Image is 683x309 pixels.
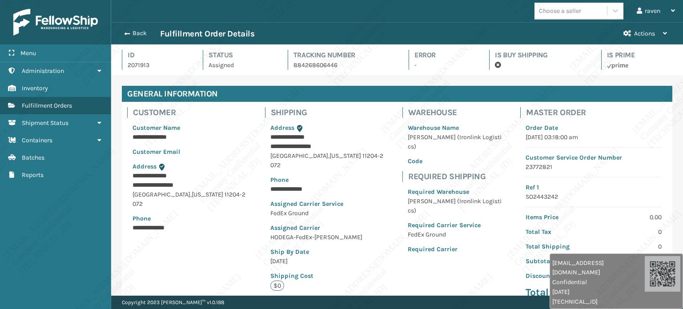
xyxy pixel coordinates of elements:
p: Customer Service Order Number [526,153,662,162]
p: Code [408,157,504,166]
span: Reports [22,171,44,179]
p: Required Warehouse [408,187,504,197]
p: Assigned Carrier Service [270,199,387,209]
p: Ref 1 [526,183,662,192]
p: Customer Email [133,147,249,157]
h4: Error [414,50,473,60]
span: Batches [22,154,44,161]
span: [GEOGRAPHIC_DATA] [133,191,190,198]
span: Inventory [22,84,48,92]
p: [PERSON_NAME] (Ironlink Logistics) [408,197,504,215]
p: 2071913 [128,60,187,70]
p: FedEx Ground [270,209,387,218]
p: Assigned Carrier [270,223,387,233]
p: $0 [270,281,284,291]
p: - [414,60,473,70]
p: [DATE] 03:18:00 am [526,132,662,142]
p: SO2443242 [526,192,662,201]
p: Subtotal [526,257,588,266]
p: 0 [599,242,662,251]
span: Menu [20,49,36,57]
p: Order Date [526,123,662,132]
h4: Master Order [526,107,667,118]
span: [DATE] [552,287,645,297]
h4: Is Buy Shipping [495,50,585,60]
span: [US_STATE] [329,152,361,160]
h4: Tracking Number [293,50,393,60]
p: Total Tax [526,227,588,237]
span: Address [270,124,294,132]
h4: Warehouse [408,107,510,118]
p: Warehouse Name [408,123,504,132]
span: Actions [634,30,655,37]
p: Assigned [209,60,271,70]
p: Total Shipping [526,242,588,251]
h4: Customer [133,107,254,118]
p: Customer Name [133,123,249,132]
span: Shipment Status [22,119,68,127]
p: Shipping Cost [270,271,387,281]
p: Copyright 2023 [PERSON_NAME]™ v 1.0.188 [122,296,224,309]
p: Ship By Date [270,247,387,257]
p: Required Carrier [408,245,504,254]
h4: Id [128,50,187,60]
img: logo [13,9,98,36]
p: Required Carrier Service [408,221,504,230]
button: Back [119,29,160,37]
button: Actions [615,23,675,44]
span: [TECHNICAL_ID] [552,297,645,306]
span: [EMAIL_ADDRESS][DOMAIN_NAME] [552,258,645,277]
h4: Is Prime [607,50,672,60]
h4: General Information [122,86,672,102]
h3: Fulfillment Order Details [160,28,254,39]
h4: Required Shipping [408,171,510,182]
p: FedEx Ground [408,230,504,239]
p: HODEGA-FedEx-[PERSON_NAME] [270,233,387,242]
span: Containers [22,136,52,144]
span: [GEOGRAPHIC_DATA] [270,152,328,160]
span: Address [133,163,157,170]
h4: Status [209,50,271,60]
p: [DATE] [270,257,387,266]
p: Phone [270,175,387,185]
span: , [328,152,329,160]
p: Total Paid [526,286,588,299]
span: [US_STATE] [192,191,223,198]
h4: Shipping [271,107,392,118]
p: 0 [599,227,662,237]
div: Choose a seller [539,6,581,16]
p: 23772821 [526,162,662,172]
span: Fulfillment Orders [22,102,72,109]
span: , [190,191,192,198]
p: 0.00 [599,213,662,222]
span: Confidential [552,277,645,287]
span: Administration [22,67,64,75]
p: Items Price [526,213,588,222]
p: 884268606446 [293,60,393,70]
p: [PERSON_NAME] (Ironlink Logistics) [408,132,504,151]
p: Discount [526,271,588,281]
p: Phone [133,214,249,223]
